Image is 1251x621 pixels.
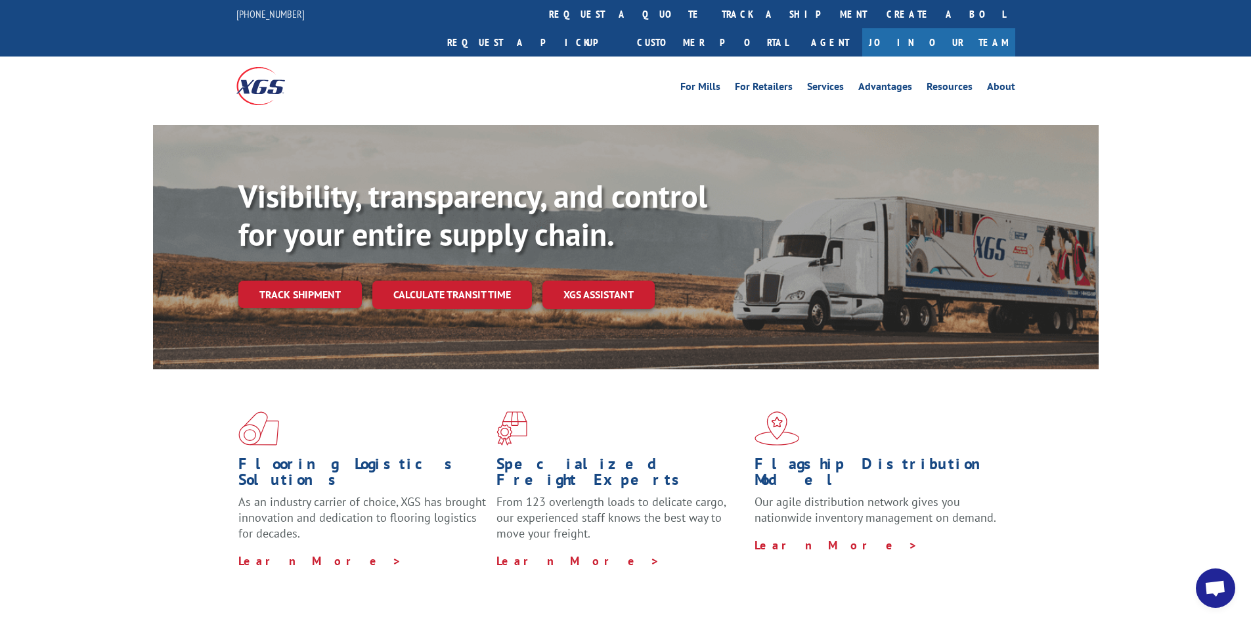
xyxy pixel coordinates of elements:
[858,81,912,96] a: Advantages
[372,281,532,309] a: Calculate transit time
[238,411,279,446] img: xgs-icon-total-supply-chain-intelligence-red
[987,81,1015,96] a: About
[798,28,862,57] a: Agent
[236,7,305,20] a: [PHONE_NUMBER]
[755,456,1003,494] h1: Flagship Distribution Model
[238,175,707,254] b: Visibility, transparency, and control for your entire supply chain.
[755,494,996,525] span: Our agile distribution network gives you nationwide inventory management on demand.
[1196,568,1235,608] a: Open chat
[496,411,527,446] img: xgs-icon-focused-on-flooring-red
[238,456,487,494] h1: Flooring Logistics Solutions
[807,81,844,96] a: Services
[496,456,745,494] h1: Specialized Freight Experts
[735,81,793,96] a: For Retailers
[238,553,402,568] a: Learn More >
[542,281,655,309] a: XGS ASSISTANT
[496,494,745,553] p: From 123 overlength loads to delicate cargo, our experienced staff knows the best way to move you...
[755,538,918,553] a: Learn More >
[927,81,973,96] a: Resources
[755,411,800,446] img: xgs-icon-flagship-distribution-model-red
[496,553,660,568] a: Learn More >
[437,28,627,57] a: Request a pickup
[862,28,1015,57] a: Join Our Team
[680,81,720,96] a: For Mills
[238,281,362,308] a: Track shipment
[238,494,486,541] span: As an industry carrier of choice, XGS has brought innovation and dedication to flooring logistics...
[627,28,798,57] a: Customer Portal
